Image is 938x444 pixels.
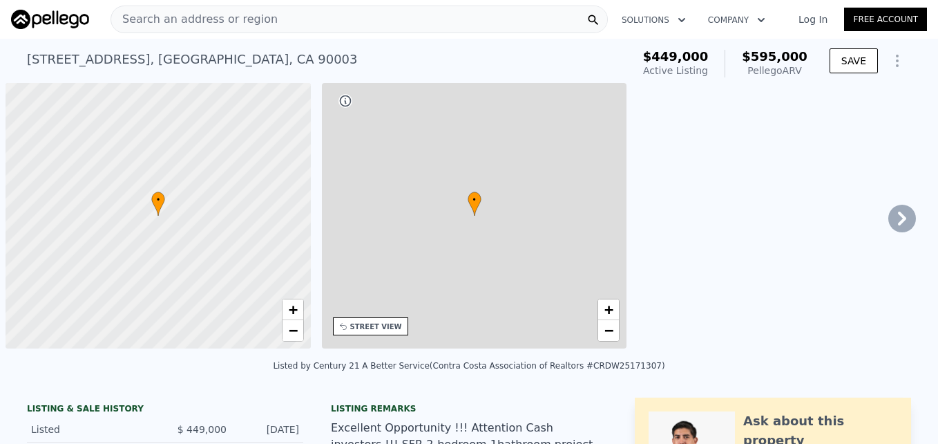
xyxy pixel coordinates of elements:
a: Zoom out [283,320,303,341]
div: LISTING & SALE HISTORY [27,403,303,417]
div: Listing remarks [331,403,607,414]
a: Log In [782,12,844,26]
span: $595,000 [742,49,807,64]
div: Listed [31,423,154,436]
span: − [288,322,297,339]
a: Zoom in [283,299,303,320]
span: + [288,301,297,318]
span: • [151,194,165,206]
div: Pellego ARV [742,64,807,77]
div: Listed by Century 21 A Better Service (Contra Costa Association of Realtors #CRDW25171307) [273,361,664,371]
a: Zoom in [598,299,619,320]
button: Show Options [883,47,911,75]
div: • [151,192,165,216]
button: Company [697,8,776,33]
span: Active Listing [643,65,708,76]
div: • [468,192,481,216]
img: Pellego [11,10,89,29]
span: • [468,194,481,206]
a: Zoom out [598,320,619,341]
span: $ 449,000 [178,424,227,435]
span: − [604,322,613,339]
a: Free Account [844,8,927,31]
button: SAVE [830,48,878,73]
div: STREET VIEW [350,322,402,332]
div: [DATE] [238,423,299,436]
span: $449,000 [643,49,709,64]
span: Search an address or region [111,11,278,28]
div: [STREET_ADDRESS] , [GEOGRAPHIC_DATA] , CA 90003 [27,50,358,69]
button: Solutions [611,8,697,33]
span: + [604,301,613,318]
